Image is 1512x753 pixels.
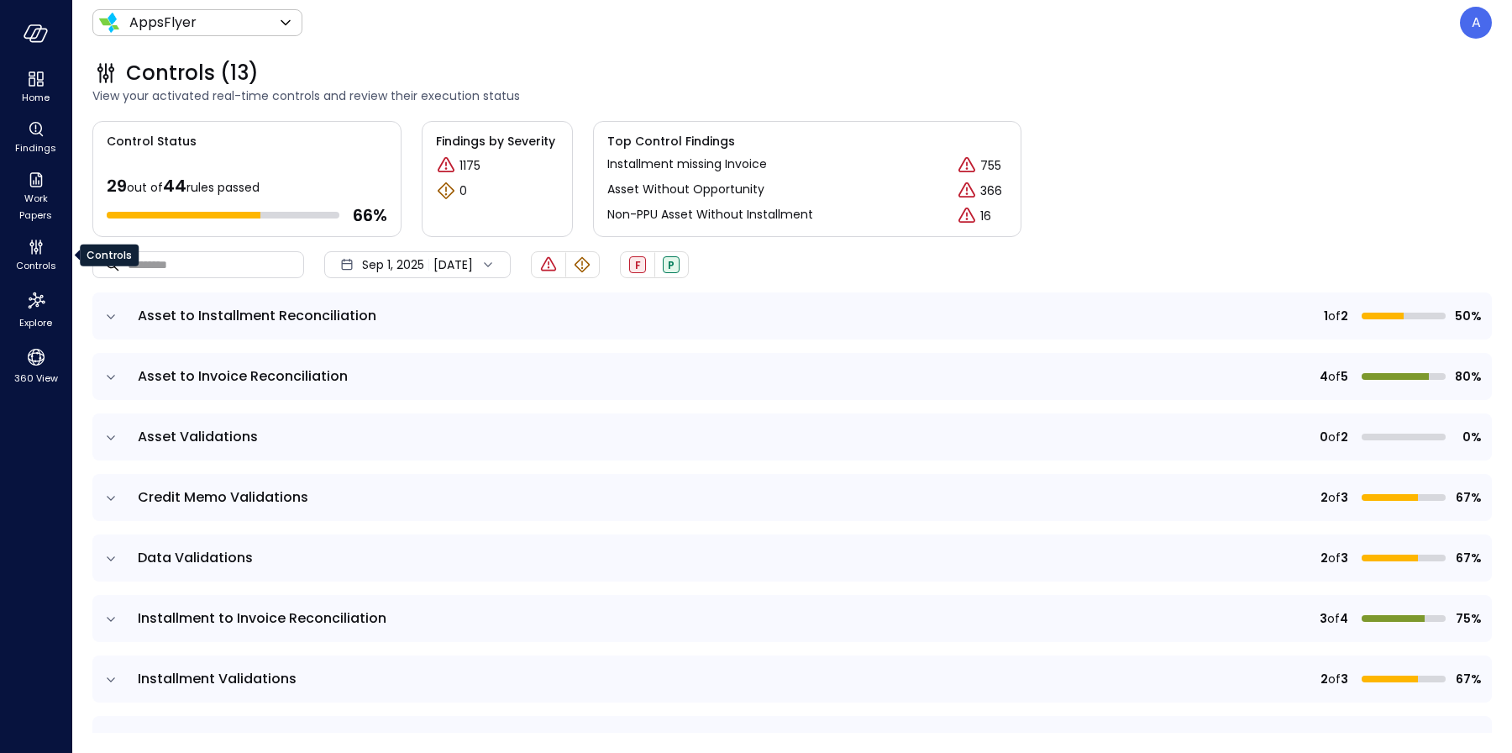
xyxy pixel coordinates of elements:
[3,168,68,225] div: Work Papers
[92,87,1492,105] span: View your activated real-time controls and review their execution status
[635,258,641,272] span: F
[1320,730,1328,749] span: 2
[1328,307,1341,325] span: of
[102,611,119,628] button: expand row
[1341,367,1348,386] span: 5
[99,13,119,33] img: Icon
[138,729,398,749] span: Invoice to Credit Memo Reconciliation
[353,204,387,226] span: 66 %
[1472,13,1481,33] p: A
[1341,428,1348,446] span: 2
[436,155,456,176] div: Critical
[1320,367,1328,386] span: 4
[1452,307,1482,325] span: 50%
[3,286,68,333] div: Explore
[1320,428,1328,446] span: 0
[138,548,253,567] span: Data Validations
[1452,488,1482,507] span: 67%
[607,181,764,198] p: Asset Without Opportunity
[1328,428,1341,446] span: of
[1340,609,1348,628] span: 4
[1452,670,1482,688] span: 67%
[957,181,977,201] div: Critical
[186,179,260,196] span: rules passed
[607,132,1007,150] span: Top Control Findings
[14,370,58,387] span: 360 View
[1328,670,1341,688] span: of
[10,190,61,224] span: Work Papers
[129,13,197,33] p: AppsFlyer
[3,235,68,276] div: Controls
[957,206,977,226] div: Critical
[607,206,813,226] a: Non-PPU Asset Without Installment
[1341,730,1348,749] span: 2
[127,179,163,196] span: out of
[163,174,186,197] span: 44
[668,258,675,272] span: P
[607,206,813,224] p: Non-PPU Asset Without Installment
[1328,488,1341,507] span: of
[980,182,1002,200] p: 366
[3,343,68,388] div: 360 View
[102,429,119,446] button: expand row
[957,155,977,176] div: Critical
[3,67,68,108] div: Home
[1452,609,1482,628] span: 75%
[138,427,258,446] span: Asset Validations
[138,306,376,325] span: Asset to Installment Reconciliation
[1452,428,1482,446] span: 0%
[1341,488,1348,507] span: 3
[126,60,259,87] span: Controls (13)
[138,669,297,688] span: Installment Validations
[1320,549,1328,567] span: 2
[16,257,56,274] span: Controls
[1320,609,1327,628] span: 3
[102,732,119,749] button: expand row
[607,155,767,173] p: Installment missing Invoice
[436,132,559,150] span: Findings by Severity
[459,182,467,200] p: 0
[1452,367,1482,386] span: 80%
[1341,307,1348,325] span: 2
[138,608,386,628] span: Installment to Invoice Reconciliation
[459,157,480,175] p: 1175
[138,487,308,507] span: Credit Memo Validations
[1341,670,1348,688] span: 3
[138,366,348,386] span: Asset to Invoice Reconciliation
[80,245,139,266] div: Controls
[3,118,68,158] div: Findings
[1341,549,1348,567] span: 3
[980,157,1001,175] p: 755
[1324,307,1328,325] span: 1
[573,255,591,274] div: Warning
[19,314,52,331] span: Explore
[1460,7,1492,39] div: Avi Brandwain
[629,256,646,273] div: Failed
[1452,549,1482,567] span: 67%
[1328,367,1341,386] span: of
[1327,609,1340,628] span: of
[1320,670,1328,688] span: 2
[607,181,764,201] a: Asset Without Opportunity
[436,181,456,201] div: Warning
[1328,730,1341,749] span: of
[1320,488,1328,507] span: 2
[102,369,119,386] button: expand row
[980,208,991,225] p: 16
[102,308,119,325] button: expand row
[15,140,56,156] span: Findings
[1328,549,1341,567] span: of
[607,155,767,176] a: Installment missing Invoice
[102,550,119,567] button: expand row
[107,174,127,197] span: 29
[22,89,50,106] span: Home
[102,490,119,507] button: expand row
[1452,730,1482,749] span: 100%
[102,671,119,688] button: expand row
[539,255,558,274] div: Critical
[663,256,680,273] div: Passed
[93,122,197,150] span: Control Status
[362,255,424,274] span: Sep 1, 2025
